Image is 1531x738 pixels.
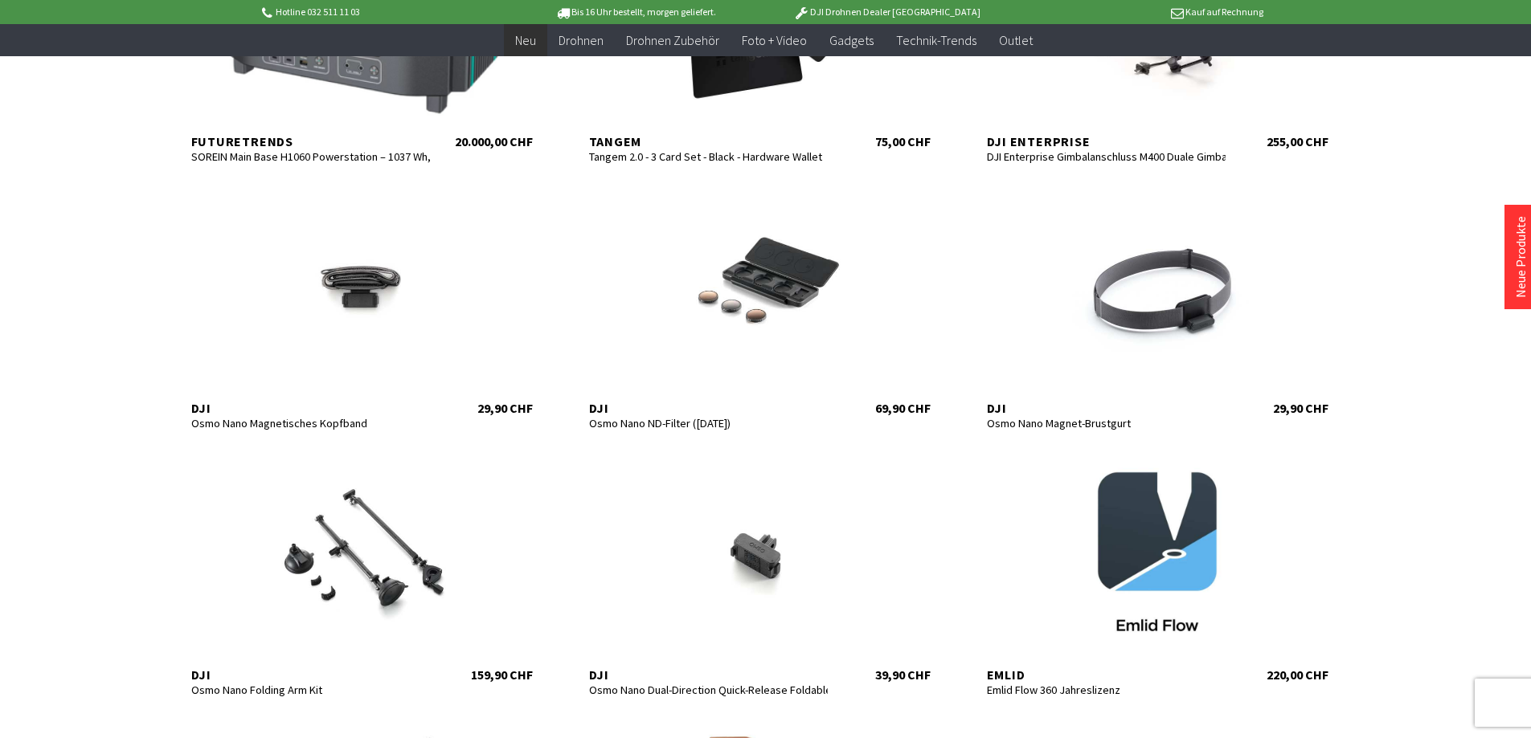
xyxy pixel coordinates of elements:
a: EMLID Emlid Flow 360 Jahreslizenz 220,00 CHF [971,458,1345,683]
span: Foto + Video [742,32,807,48]
div: 39,90 CHF [875,667,931,683]
div: Emlid Flow 360 Jahreslizenz [987,683,1226,697]
a: Drohnen Zubehör [615,24,731,57]
div: Osmo Nano Folding Arm Kit [191,683,431,697]
span: Drohnen Zubehör [626,32,719,48]
a: Neu [504,24,547,57]
div: DJI [987,400,1226,416]
div: DJI Enterprise [987,133,1226,149]
a: Outlet [988,24,1044,57]
a: DJI Osmo Nano Folding Arm Kit 159,90 CHF [175,458,549,683]
p: Hotline 032 511 11 03 [260,2,510,22]
div: DJI [191,667,431,683]
a: DJI Osmo Nano Dual-Direction Quick-Release Foldable Adapter Mount 39,90 CHF [573,458,947,683]
div: 220,00 CHF [1267,667,1328,683]
div: 29,90 CHF [1273,400,1328,416]
p: DJI Drohnen Dealer [GEOGRAPHIC_DATA] [761,2,1012,22]
div: EMLID [987,667,1226,683]
a: DJI Osmo Nano Magnet-Brustgurt 29,90 CHF [971,191,1345,416]
div: DJI [191,400,431,416]
div: Osmo Nano Magnetisches Kopfband [191,416,431,430]
a: Drohnen [547,24,615,57]
a: DJI Osmo Nano Magnetisches Kopfband 29,90 CHF [175,191,549,416]
p: Bis 16 Uhr bestellt, morgen geliefert. [510,2,761,22]
div: 29,90 CHF [477,400,533,416]
div: Tangem [589,133,829,149]
div: 159,90 CHF [471,667,533,683]
div: SOREIN Main Base H1060 Powerstation – 1037 Wh, 2200 W, LiFePO4 [191,149,431,164]
div: Osmo Nano Dual-Direction Quick-Release Foldable Adapter Mount [589,683,829,697]
span: Drohnen [559,32,604,48]
span: Neu [515,32,536,48]
div: 69,90 CHF [875,400,931,416]
a: Foto + Video [731,24,818,57]
div: 75,00 CHF [875,133,931,149]
p: Kauf auf Rechnung [1013,2,1263,22]
div: Tangem 2.0 - 3 Card Set - Black - Hardware Wallet [589,149,829,164]
span: Gadgets [829,32,874,48]
div: Osmo Nano Magnet-Brustgurt [987,416,1226,430]
div: Futuretrends [191,133,431,149]
span: Technik-Trends [896,32,976,48]
div: 255,00 CHF [1267,133,1328,149]
span: Outlet [999,32,1033,48]
a: Gadgets [818,24,885,57]
div: Osmo Nano ND-Filter ([DATE]) [589,416,829,430]
div: 20.000,00 CHF [455,133,533,149]
div: DJI [589,667,829,683]
a: Neue Produkte [1513,216,1529,298]
a: DJI Osmo Nano ND-Filter ([DATE]) 69,90 CHF [573,191,947,416]
a: Technik-Trends [885,24,988,57]
div: DJI [589,400,829,416]
div: DJI Enterprise Gimbalanschluss M400 Duale Gimbal-Verbindung [987,149,1226,164]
